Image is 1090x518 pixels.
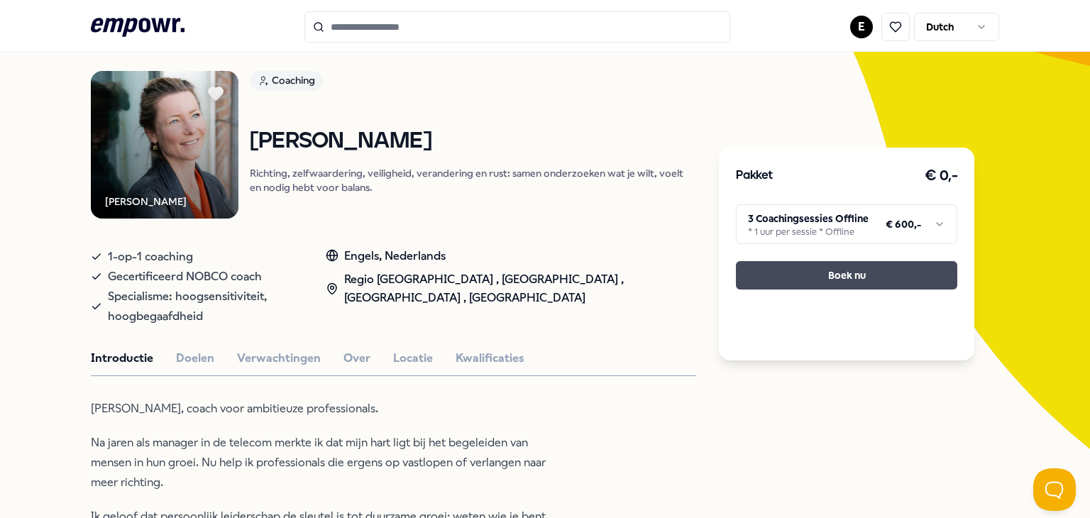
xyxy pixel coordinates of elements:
[108,267,262,287] span: Gecertificeerd NOBCO coach
[108,287,297,326] span: Specialisme: hoogsensitiviteit, hoogbegaafdheid
[326,270,696,307] div: Regio [GEOGRAPHIC_DATA] , [GEOGRAPHIC_DATA] , [GEOGRAPHIC_DATA] , [GEOGRAPHIC_DATA]
[91,71,238,219] img: Product Image
[736,167,773,185] h3: Pakket
[343,349,370,368] button: Over
[250,71,323,91] div: Coaching
[91,433,552,492] p: Na jaren als manager in de telecom merkte ik dat mijn hart ligt bij het begeleiden van mensen in ...
[108,247,193,267] span: 1-op-1 coaching
[91,349,153,368] button: Introductie
[326,247,696,265] div: Engels, Nederlands
[176,349,214,368] button: Doelen
[250,71,696,96] a: Coaching
[456,349,524,368] button: Kwalificaties
[250,166,696,194] p: Richting, zelfwaardering, veiligheid, verandering en rust: samen onderzoeken wat je wilt, voelt e...
[304,11,730,43] input: Search for products, categories or subcategories
[925,165,958,187] h3: € 0,-
[105,194,187,209] div: [PERSON_NAME]
[850,16,873,38] button: E
[250,129,696,154] h1: [PERSON_NAME]
[237,349,321,368] button: Verwachtingen
[393,349,433,368] button: Locatie
[736,261,957,290] button: Boek nu
[91,399,552,419] p: [PERSON_NAME], coach voor ambitieuze professionals.
[1033,468,1076,511] iframe: Help Scout Beacon - Open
